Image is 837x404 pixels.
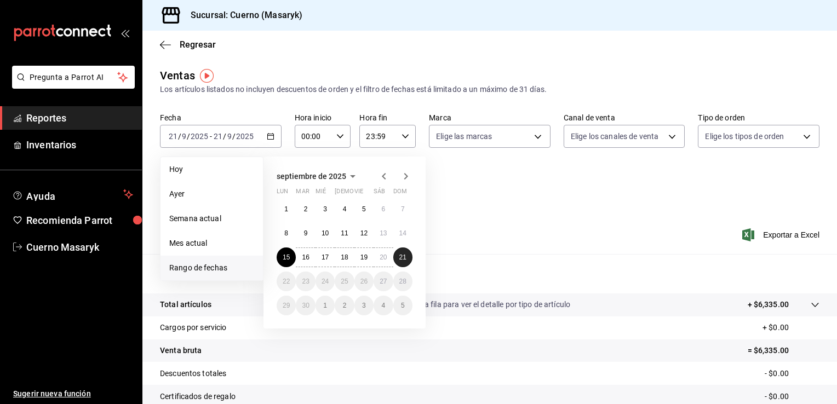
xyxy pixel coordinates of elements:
[322,253,329,261] abbr: 17 de septiembre de 2025
[748,299,789,310] p: + $6,335.00
[13,388,133,400] span: Sugerir nueva función
[302,302,309,309] abbr: 30 de septiembre de 2025
[360,229,368,237] abbr: 12 de septiembre de 2025
[335,188,399,199] abbr: jueves
[213,132,223,141] input: --
[343,302,347,309] abbr: 2 de octubre de 2025
[322,278,329,285] abbr: 24 de septiembre de 2025
[429,114,551,122] label: Marca
[169,188,254,200] span: Ayer
[393,296,412,315] button: 5 de octubre de 2025
[160,299,211,310] p: Total artículos
[335,296,354,315] button: 2 de octubre de 2025
[374,199,393,219] button: 6 de septiembre de 2025
[26,137,133,152] span: Inventarios
[160,114,282,122] label: Fecha
[354,199,374,219] button: 5 de septiembre de 2025
[284,205,288,213] abbr: 1 de septiembre de 2025
[744,228,819,241] button: Exportar a Excel
[277,247,296,267] button: 15 de septiembre de 2025
[302,253,309,261] abbr: 16 de septiembre de 2025
[335,247,354,267] button: 18 de septiembre de 2025
[169,164,254,175] span: Hoy
[341,229,348,237] abbr: 11 de septiembre de 2025
[160,67,195,84] div: Ventas
[374,296,393,315] button: 4 de octubre de 2025
[341,278,348,285] abbr: 25 de septiembre de 2025
[399,253,406,261] abbr: 21 de septiembre de 2025
[354,247,374,267] button: 19 de septiembre de 2025
[30,72,118,83] span: Pregunta a Parrot AI
[354,296,374,315] button: 3 de octubre de 2025
[26,213,133,228] span: Recomienda Parrot
[323,302,327,309] abbr: 1 de octubre de 2025
[302,278,309,285] abbr: 23 de septiembre de 2025
[399,278,406,285] abbr: 28 de septiembre de 2025
[763,322,819,333] p: + $0.00
[335,272,354,291] button: 25 de septiembre de 2025
[296,223,315,243] button: 9 de septiembre de 2025
[277,272,296,291] button: 22 de septiembre de 2025
[169,262,254,274] span: Rango de fechas
[8,79,135,91] a: Pregunta a Parrot AI
[160,345,202,356] p: Venta bruta
[296,272,315,291] button: 23 de septiembre de 2025
[374,223,393,243] button: 13 de septiembre de 2025
[160,39,216,50] button: Regresar
[160,267,819,280] p: Resumen
[765,391,819,402] p: - $0.00
[564,114,685,122] label: Canal de venta
[316,272,335,291] button: 24 de septiembre de 2025
[227,132,232,141] input: --
[748,345,819,356] p: = $6,335.00
[284,229,288,237] abbr: 8 de septiembre de 2025
[316,188,326,199] abbr: miércoles
[705,131,784,142] span: Elige los tipos de orden
[296,247,315,267] button: 16 de septiembre de 2025
[698,114,819,122] label: Tipo de orden
[362,205,366,213] abbr: 5 de septiembre de 2025
[341,253,348,261] abbr: 18 de septiembre de 2025
[12,66,135,89] button: Pregunta a Parrot AI
[399,229,406,237] abbr: 14 de septiembre de 2025
[316,296,335,315] button: 1 de octubre de 2025
[200,69,214,83] img: Tooltip marker
[296,199,315,219] button: 2 de septiembre de 2025
[26,188,119,201] span: Ayuda
[401,205,405,213] abbr: 7 de septiembre de 2025
[178,132,181,141] span: /
[236,132,254,141] input: ----
[381,302,385,309] abbr: 4 de octubre de 2025
[393,199,412,219] button: 7 de septiembre de 2025
[401,302,405,309] abbr: 5 de octubre de 2025
[380,253,387,261] abbr: 20 de septiembre de 2025
[160,322,227,333] p: Cargos por servicio
[354,272,374,291] button: 26 de septiembre de 2025
[360,253,368,261] abbr: 19 de septiembre de 2025
[296,188,309,199] abbr: martes
[359,114,416,122] label: Hora fin
[343,205,347,213] abbr: 4 de septiembre de 2025
[277,170,359,183] button: septiembre de 2025
[354,223,374,243] button: 12 de septiembre de 2025
[190,132,209,141] input: ----
[393,272,412,291] button: 28 de septiembre de 2025
[381,205,385,213] abbr: 6 de septiembre de 2025
[374,188,385,199] abbr: sábado
[296,296,315,315] button: 30 de septiembre de 2025
[380,229,387,237] abbr: 13 de septiembre de 2025
[26,111,133,125] span: Reportes
[169,238,254,249] span: Mes actual
[360,278,368,285] abbr: 26 de septiembre de 2025
[323,205,327,213] abbr: 3 de septiembre de 2025
[354,188,363,199] abbr: viernes
[277,223,296,243] button: 8 de septiembre de 2025
[181,132,187,141] input: --
[316,247,335,267] button: 17 de septiembre de 2025
[316,223,335,243] button: 10 de septiembre de 2025
[374,247,393,267] button: 20 de septiembre de 2025
[283,278,290,285] abbr: 22 de septiembre de 2025
[571,131,658,142] span: Elige los canales de venta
